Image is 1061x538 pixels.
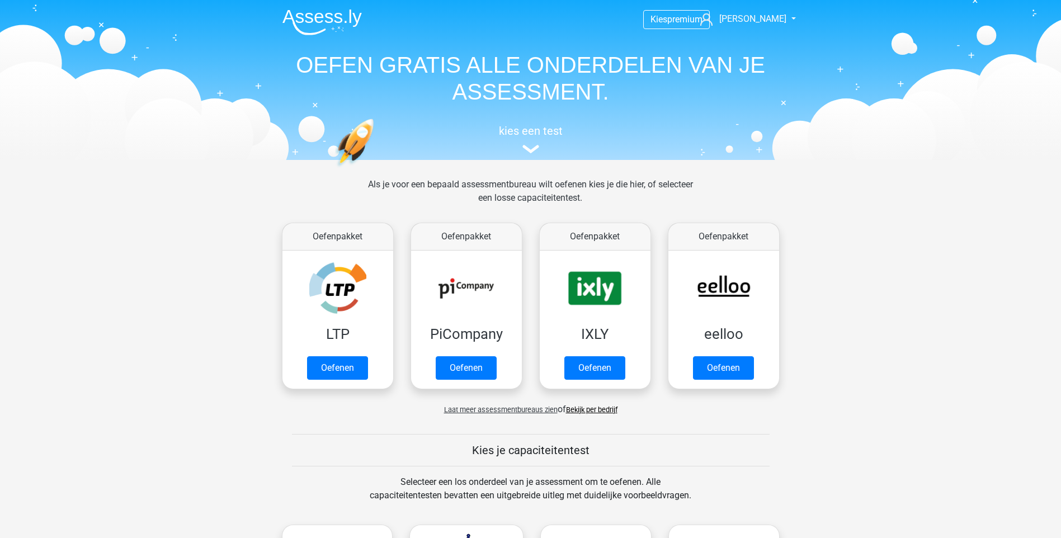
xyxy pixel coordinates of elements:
[696,12,788,26] a: [PERSON_NAME]
[522,145,539,153] img: assessment
[359,475,702,516] div: Selecteer een los onderdeel van je assessment om te oefenen. Alle capaciteitentesten bevatten een...
[566,405,617,414] a: Bekijk per bedrijf
[719,13,786,24] span: [PERSON_NAME]
[693,356,754,380] a: Oefenen
[444,405,558,414] span: Laat meer assessmentbureaus zien
[644,12,709,27] a: Kiespremium
[273,394,788,416] div: of
[282,9,362,35] img: Assessly
[273,124,788,138] h5: kies een test
[335,119,417,220] img: oefenen
[650,14,667,25] span: Kies
[273,124,788,154] a: kies een test
[292,443,770,457] h5: Kies je capaciteitentest
[273,51,788,105] h1: OEFEN GRATIS ALLE ONDERDELEN VAN JE ASSESSMENT.
[307,356,368,380] a: Oefenen
[359,178,702,218] div: Als je voor een bepaald assessmentbureau wilt oefenen kies je die hier, of selecteer een losse ca...
[436,356,497,380] a: Oefenen
[667,14,702,25] span: premium
[564,356,625,380] a: Oefenen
